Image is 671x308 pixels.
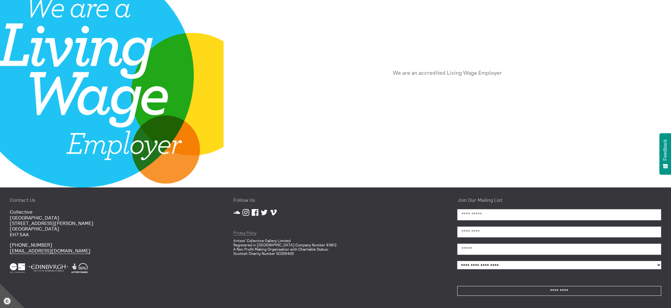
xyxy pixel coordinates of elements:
img: City Of Edinburgh Council White [29,263,68,273]
p: [PHONE_NUMBER] [10,242,214,253]
span: Feedback [662,139,668,161]
h4: Join Our Mailing List [457,197,661,203]
p: Collective [GEOGRAPHIC_DATA] [STREET_ADDRESS][PERSON_NAME] [GEOGRAPHIC_DATA] EH7 5AA [10,209,214,237]
h4: Follow Us [233,197,437,203]
p: We are an accredited Living Wage Employer [393,69,502,77]
img: Creative Scotland [10,263,25,273]
h4: Contact Us [10,197,214,203]
p: Artists' Collective Gallery Limited Registered in [GEOGRAPHIC_DATA] Company Number 93812 A Non Pr... [233,239,437,255]
a: Privacy Policy [233,230,257,235]
button: Feedback - Show survey [659,133,671,175]
a: [EMAIL_ADDRESS][DOMAIN_NAME] [10,248,90,254]
img: Heritage Lottery Fund [71,263,88,273]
